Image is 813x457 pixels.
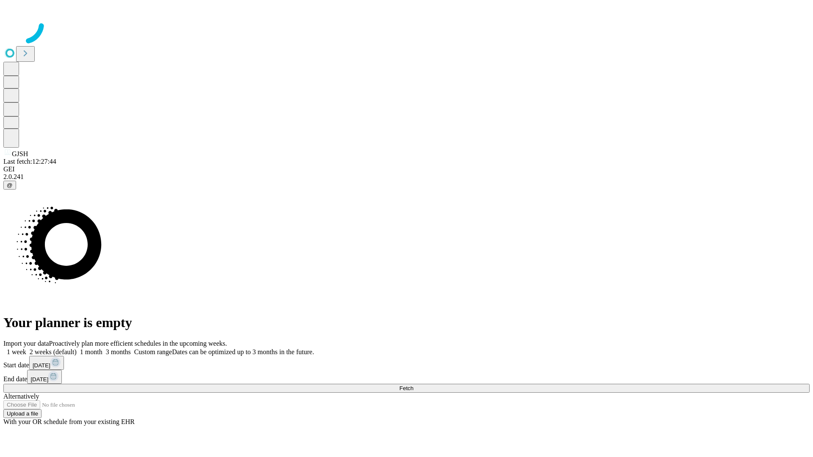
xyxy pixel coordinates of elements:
[3,181,16,190] button: @
[33,362,50,369] span: [DATE]
[3,165,810,173] div: GEI
[7,182,13,188] span: @
[3,418,135,425] span: With your OR schedule from your existing EHR
[30,376,48,383] span: [DATE]
[7,348,26,355] span: 1 week
[30,348,77,355] span: 2 weeks (default)
[399,385,413,391] span: Fetch
[3,356,810,370] div: Start date
[80,348,102,355] span: 1 month
[3,370,810,384] div: End date
[12,150,28,157] span: GJSH
[3,384,810,393] button: Fetch
[3,409,41,418] button: Upload a file
[106,348,131,355] span: 3 months
[3,340,49,347] span: Import your data
[3,158,56,165] span: Last fetch: 12:27:44
[134,348,172,355] span: Custom range
[49,340,227,347] span: Proactively plan more efficient schedules in the upcoming weeks.
[29,356,64,370] button: [DATE]
[3,315,810,330] h1: Your planner is empty
[3,393,39,400] span: Alternatively
[172,348,314,355] span: Dates can be optimized up to 3 months in the future.
[27,370,62,384] button: [DATE]
[3,173,810,181] div: 2.0.241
